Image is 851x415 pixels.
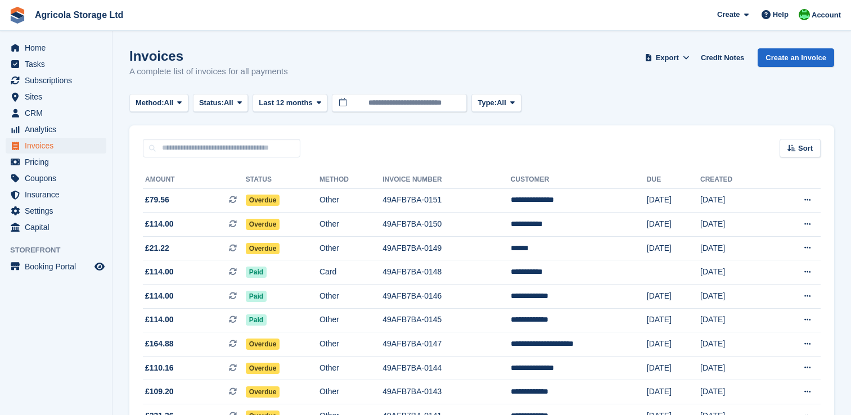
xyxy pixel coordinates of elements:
td: Other [319,285,382,309]
a: menu [6,40,106,56]
td: [DATE] [647,332,700,357]
td: [DATE] [647,380,700,404]
span: Export [656,52,679,64]
a: menu [6,56,106,72]
span: Overdue [246,339,280,350]
td: [DATE] [647,356,700,380]
td: [DATE] [700,308,769,332]
td: [DATE] [700,380,769,404]
th: Amount [143,171,246,189]
td: [DATE] [700,188,769,213]
td: 49AFB7BA-0143 [382,380,511,404]
span: £79.56 [145,194,169,206]
span: £164.88 [145,338,174,350]
span: £114.00 [145,314,174,326]
span: Overdue [246,219,280,230]
a: menu [6,154,106,170]
td: [DATE] [647,285,700,309]
td: [DATE] [647,236,700,260]
th: Status [246,171,319,189]
button: Type: All [471,94,521,112]
span: Type: [478,97,497,109]
span: Paid [246,267,267,278]
span: Help [773,9,789,20]
span: Paid [246,314,267,326]
span: Settings [25,203,92,219]
td: 49AFB7BA-0146 [382,285,511,309]
td: [DATE] [647,308,700,332]
td: [DATE] [647,213,700,237]
td: [DATE] [700,356,769,380]
span: Account [812,10,841,21]
td: [DATE] [700,260,769,285]
span: £114.00 [145,290,174,302]
td: 49AFB7BA-0147 [382,332,511,357]
span: CRM [25,105,92,121]
td: Other [319,380,382,404]
a: Create an Invoice [758,48,834,67]
a: menu [6,105,106,121]
a: Preview store [93,260,106,273]
a: menu [6,259,106,274]
button: Method: All [129,94,188,112]
span: Pricing [25,154,92,170]
a: menu [6,73,106,88]
span: Tasks [25,56,92,72]
h1: Invoices [129,48,288,64]
span: Overdue [246,386,280,398]
td: 49AFB7BA-0149 [382,236,511,260]
th: Due [647,171,700,189]
span: Home [25,40,92,56]
span: Overdue [246,195,280,206]
td: Other [319,213,382,237]
a: Credit Notes [696,48,749,67]
td: 49AFB7BA-0148 [382,260,511,285]
td: Other [319,356,382,380]
span: Method: [136,97,164,109]
a: Agricola Storage Ltd [30,6,128,24]
button: Export [642,48,692,67]
span: Overdue [246,363,280,374]
td: Other [319,236,382,260]
span: £114.00 [145,266,174,278]
span: Storefront [10,245,112,256]
span: Create [717,9,740,20]
td: [DATE] [700,213,769,237]
span: All [164,97,174,109]
span: Booking Portal [25,259,92,274]
td: Other [319,188,382,213]
span: Sites [25,89,92,105]
span: £114.00 [145,218,174,230]
td: 49AFB7BA-0151 [382,188,511,213]
img: Tania Davies [799,9,810,20]
td: 49AFB7BA-0144 [382,356,511,380]
span: £109.20 [145,386,174,398]
a: menu [6,187,106,202]
span: Invoices [25,138,92,154]
span: Analytics [25,121,92,137]
td: 49AFB7BA-0150 [382,213,511,237]
a: menu [6,203,106,219]
td: Other [319,308,382,332]
td: [DATE] [700,332,769,357]
span: £110.16 [145,362,174,374]
a: menu [6,219,106,235]
a: menu [6,170,106,186]
a: menu [6,89,106,105]
a: menu [6,121,106,137]
p: A complete list of invoices for all payments [129,65,288,78]
button: Status: All [193,94,248,112]
span: Status: [199,97,224,109]
span: Insurance [25,187,92,202]
button: Last 12 months [253,94,327,112]
th: Customer [511,171,647,189]
span: Subscriptions [25,73,92,88]
span: Overdue [246,243,280,254]
span: Coupons [25,170,92,186]
td: [DATE] [647,188,700,213]
th: Created [700,171,769,189]
span: Sort [798,143,813,154]
span: Last 12 months [259,97,312,109]
img: stora-icon-8386f47178a22dfd0bd8f6a31ec36ba5ce8667c1dd55bd0f319d3a0aa187defe.svg [9,7,26,24]
td: [DATE] [700,236,769,260]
